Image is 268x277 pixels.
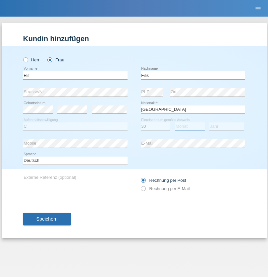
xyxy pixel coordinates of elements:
[23,213,71,226] button: Speichern
[141,178,186,183] label: Rechnung per Post
[47,57,64,62] label: Frau
[23,57,27,62] input: Herr
[36,216,58,222] span: Speichern
[23,57,40,62] label: Herr
[255,5,261,12] i: menu
[141,178,145,186] input: Rechnung per Post
[23,35,245,43] h1: Kundin hinzufügen
[141,186,145,194] input: Rechnung per E-Mail
[47,57,52,62] input: Frau
[251,6,265,10] a: menu
[141,186,190,191] label: Rechnung per E-Mail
